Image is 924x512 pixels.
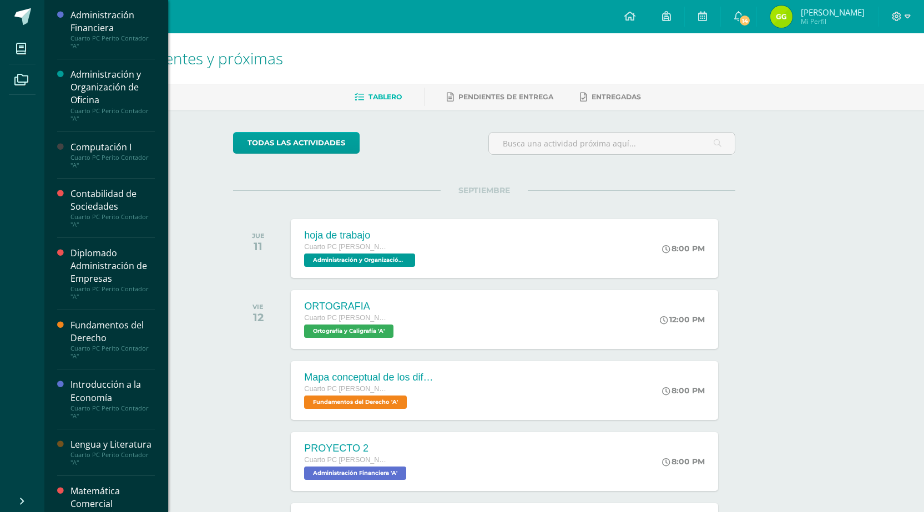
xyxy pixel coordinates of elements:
[447,88,553,106] a: Pendientes de entrega
[70,319,155,344] div: Fundamentos del Derecho
[592,93,641,101] span: Entregadas
[70,141,155,154] div: Computación I
[70,68,155,122] a: Administración y Organización de OficinaCuarto PC Perito Contador "A"
[368,93,402,101] span: Tablero
[739,14,751,27] span: 14
[660,315,705,325] div: 12:00 PM
[304,396,407,409] span: Fundamentos del Derecho 'A'
[662,457,705,467] div: 8:00 PM
[252,240,265,253] div: 11
[304,385,387,393] span: Cuarto PC [PERSON_NAME]
[801,17,865,26] span: Mi Perfil
[355,88,402,106] a: Tablero
[70,9,155,50] a: Administración FinancieraCuarto PC Perito Contador "A"
[70,438,155,451] div: Lengua y Literatura
[70,213,155,229] div: Cuarto PC Perito Contador "A"
[70,187,155,213] div: Contabilidad de Sociedades
[70,68,155,107] div: Administración y Organización de Oficina
[580,88,641,106] a: Entregadas
[70,247,155,301] a: Diplomado Administración de EmpresasCuarto PC Perito Contador "A"
[801,7,865,18] span: [PERSON_NAME]
[70,485,155,510] div: Matemática Comercial
[304,301,396,312] div: ORTOGRAFIA
[489,133,735,154] input: Busca una actividad próxima aquí...
[70,451,155,467] div: Cuarto PC Perito Contador "A"
[70,154,155,169] div: Cuarto PC Perito Contador "A"
[70,107,155,123] div: Cuarto PC Perito Contador "A"
[304,467,406,480] span: Administración Financiera 'A'
[662,386,705,396] div: 8:00 PM
[70,404,155,420] div: Cuarto PC Perito Contador "A"
[304,243,387,251] span: Cuarto PC [PERSON_NAME]
[70,438,155,467] a: Lengua y LiteraturaCuarto PC Perito Contador "A"
[304,456,387,464] span: Cuarto PC [PERSON_NAME]
[233,132,360,154] a: todas las Actividades
[70,34,155,50] div: Cuarto PC Perito Contador "A"
[58,48,283,69] span: Actividades recientes y próximas
[253,311,264,324] div: 12
[662,244,705,254] div: 8:00 PM
[70,319,155,360] a: Fundamentos del DerechoCuarto PC Perito Contador "A"
[770,6,792,28] img: 0f07e9b6db308f9a05a14c80084f310b.png
[304,314,387,322] span: Cuarto PC [PERSON_NAME]
[70,247,155,285] div: Diplomado Administración de Empresas
[304,372,437,383] div: Mapa conceptual de los diferentes estados según la ley de orden publico
[458,93,553,101] span: Pendientes de entrega
[304,254,415,267] span: Administración y Organización de Oficina 'A'
[70,378,155,419] a: Introducción a la EconomíaCuarto PC Perito Contador "A"
[70,378,155,404] div: Introducción a la Economía
[70,285,155,301] div: Cuarto PC Perito Contador "A"
[441,185,528,195] span: SEPTIEMBRE
[252,232,265,240] div: JUE
[70,141,155,169] a: Computación ICuarto PC Perito Contador "A"
[304,443,409,454] div: PROYECTO 2
[70,187,155,229] a: Contabilidad de SociedadesCuarto PC Perito Contador "A"
[70,9,155,34] div: Administración Financiera
[253,303,264,311] div: VIE
[70,344,155,360] div: Cuarto PC Perito Contador "A"
[304,230,418,241] div: hoja de trabajo
[304,325,393,338] span: Ortografía y Caligrafía 'A'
